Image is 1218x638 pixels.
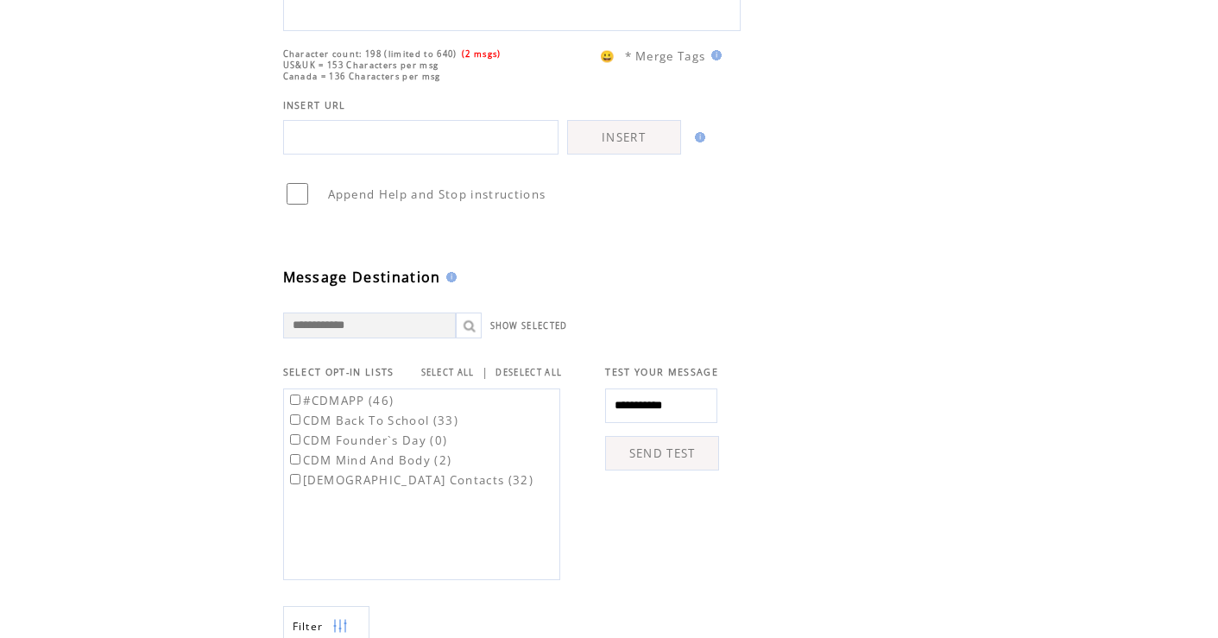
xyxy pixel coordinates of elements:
[441,272,457,282] img: help.gif
[625,48,706,64] span: * Merge Tags
[290,434,300,445] input: CDM Founder`s Day (0)
[283,48,458,60] span: Character count: 198 (limited to 640)
[706,50,722,60] img: help.gif
[293,619,324,634] span: Show filters
[287,452,452,468] label: CDM Mind And Body (2)
[287,433,448,448] label: CDM Founder`s Day (0)
[290,414,300,425] input: CDM Back To School (33)
[283,366,394,378] span: SELECT OPT-IN LISTS
[490,320,568,332] a: SHOW SELECTED
[283,99,346,111] span: INSERT URL
[290,454,300,464] input: CDM Mind And Body (2)
[421,367,475,378] a: SELECT ALL
[605,436,719,471] a: SEND TEST
[690,132,705,142] img: help.gif
[462,48,502,60] span: (2 msgs)
[495,367,562,378] a: DESELECT ALL
[283,268,441,287] span: Message Destination
[287,413,459,428] label: CDM Back To School (33)
[290,395,300,405] input: #CDMAPP (46)
[567,120,681,155] a: INSERT
[600,48,615,64] span: 😀
[482,364,489,380] span: |
[287,472,534,488] label: [DEMOGRAPHIC_DATA] Contacts (32)
[290,474,300,484] input: [DEMOGRAPHIC_DATA] Contacts (32)
[283,60,439,71] span: US&UK = 153 Characters per msg
[283,71,441,82] span: Canada = 136 Characters per msg
[287,393,394,408] label: #CDMAPP (46)
[328,186,546,202] span: Append Help and Stop instructions
[605,366,718,378] span: TEST YOUR MESSAGE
